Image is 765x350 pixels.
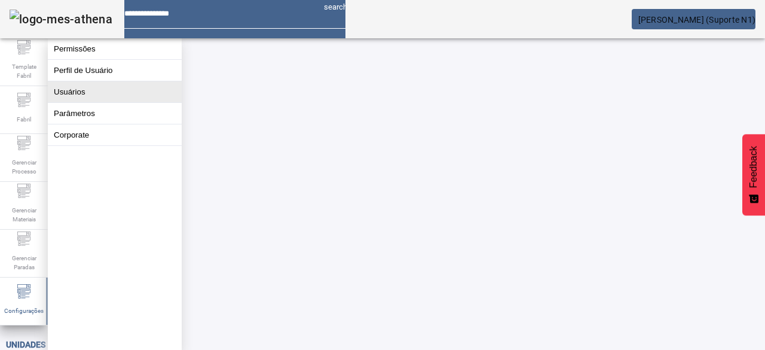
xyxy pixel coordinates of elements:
span: Gerenciar Processo [6,154,42,179]
button: Feedback - Mostrar pesquisa [742,134,765,215]
button: Permissões [48,38,182,59]
span: Configurações [1,303,47,319]
span: Unidades [6,340,45,349]
span: Gerenciar Materiais [6,202,42,227]
span: Gerenciar Paradas [6,250,42,275]
img: logo-mes-athena [10,10,112,29]
span: Template Fabril [6,59,42,84]
span: Fabril [13,111,35,127]
button: Usuários [48,81,182,102]
span: [PERSON_NAME] (Suporte N1) [638,15,756,25]
button: Perfil de Usuário [48,60,182,81]
button: Corporate [48,124,182,145]
button: Parâmetros [48,103,182,124]
span: Feedback [748,146,759,188]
